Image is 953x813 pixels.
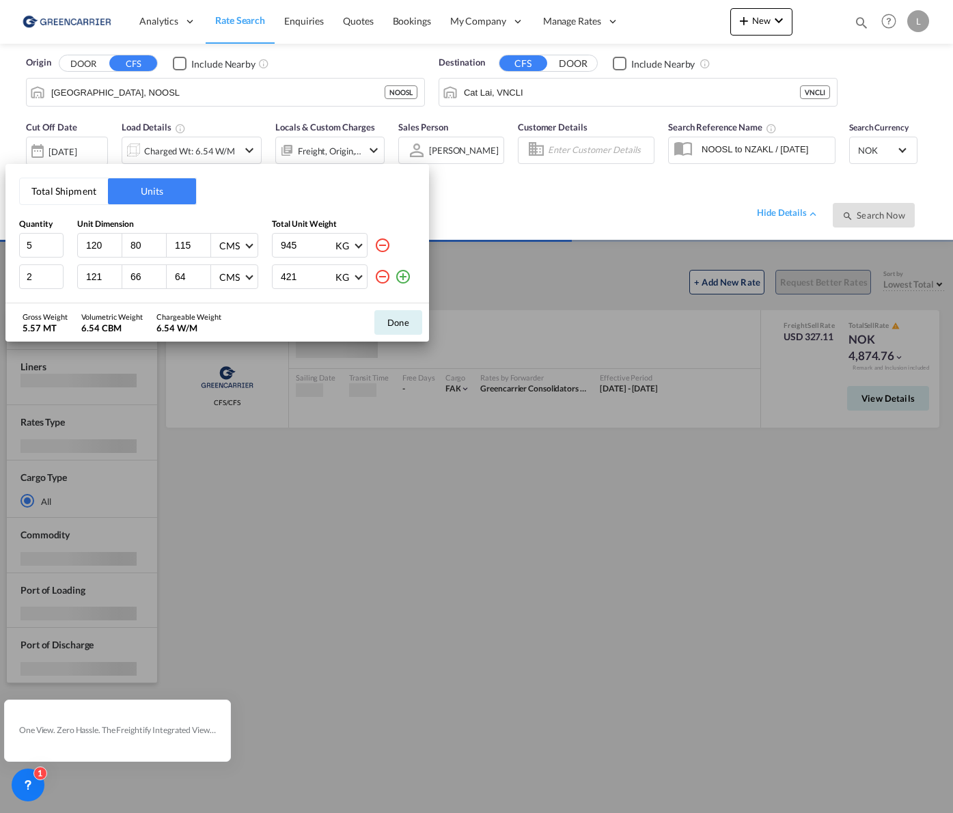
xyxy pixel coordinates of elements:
[395,268,411,285] md-icon: icon-plus-circle-outline
[19,219,64,230] div: Quantity
[85,271,122,283] input: L
[335,240,349,251] div: KG
[279,234,334,257] input: Enter weight
[129,271,166,283] input: W
[23,312,68,322] div: Gross Weight
[374,237,391,253] md-icon: icon-minus-circle-outline
[129,239,166,251] input: W
[85,239,122,251] input: L
[156,312,221,322] div: Chargeable Weight
[374,310,422,335] button: Done
[374,268,391,285] md-icon: icon-minus-circle-outline
[219,271,240,283] div: CMS
[81,322,143,334] div: 6.54 CBM
[219,240,240,251] div: CMS
[19,233,64,258] input: Qty
[20,178,108,204] button: Total Shipment
[174,239,210,251] input: H
[174,271,210,283] input: H
[272,219,415,230] div: Total Unit Weight
[19,264,64,289] input: Qty
[156,322,221,334] div: 6.54 W/M
[335,271,349,283] div: KG
[108,178,196,204] button: Units
[279,265,334,288] input: Enter weight
[77,219,258,230] div: Unit Dimension
[81,312,143,322] div: Volumetric Weight
[23,322,68,334] div: 5.57 MT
